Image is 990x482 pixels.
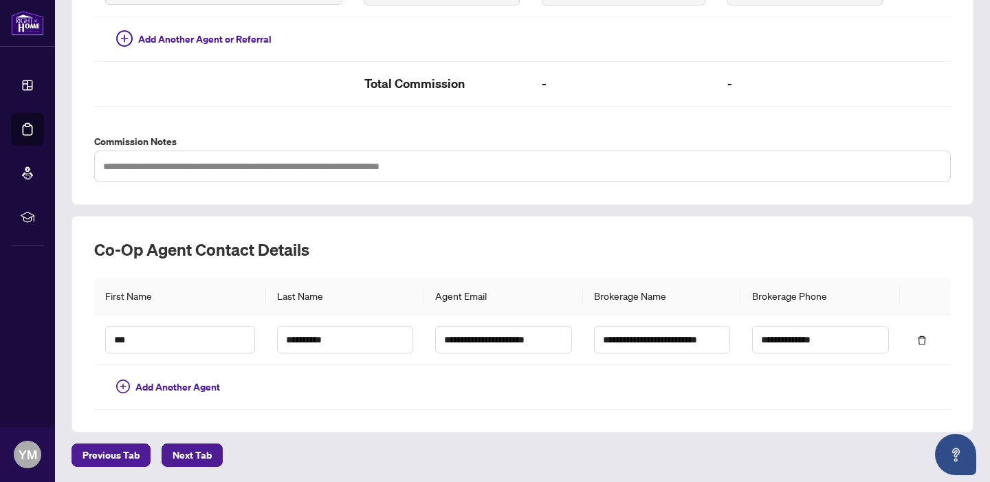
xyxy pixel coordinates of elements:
span: delete [917,336,927,345]
button: Add Another Agent or Referral [105,28,283,50]
th: Brokerage Name [583,277,741,315]
span: Add Another Agent [135,380,220,395]
span: plus-circle [116,30,133,47]
span: Previous Tab [82,444,140,466]
h2: - [542,73,706,95]
h2: Total Commission [364,73,520,95]
th: Brokerage Phone [741,277,899,315]
span: Add Another Agent or Referral [138,32,272,47]
th: Agent Email [424,277,582,315]
button: Open asap [935,434,976,475]
h2: Co-op Agent Contact Details [94,239,951,261]
button: Previous Tab [71,443,151,467]
button: Next Tab [162,443,223,467]
th: First Name [94,277,266,315]
img: logo [11,10,44,36]
label: Commission Notes [94,134,951,149]
span: YM [19,445,37,464]
span: Next Tab [173,444,212,466]
th: Last Name [266,277,424,315]
span: plus-circle [116,380,130,393]
button: Add Another Agent [105,376,231,398]
h2: - [727,73,883,95]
